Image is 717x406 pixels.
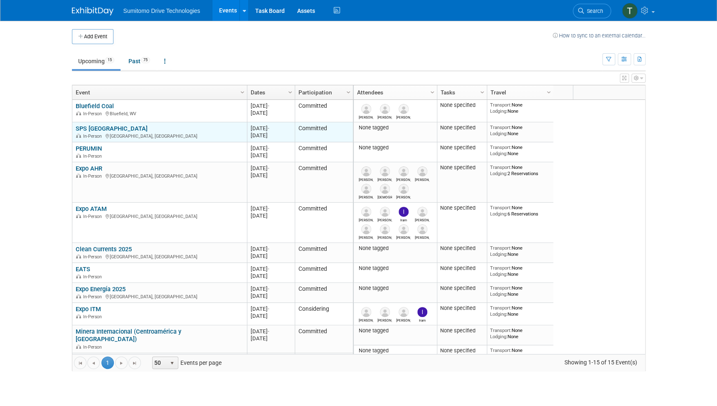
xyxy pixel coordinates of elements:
[490,251,508,257] span: Lodging:
[76,110,243,117] div: Bluefield, WV
[87,356,100,369] a: Go to the previous page
[122,53,156,69] a: Past75
[76,172,243,179] div: [GEOGRAPHIC_DATA], [GEOGRAPHIC_DATA]
[490,151,508,156] span: Lodging:
[268,286,269,292] span: -
[490,102,512,108] span: Transport:
[295,353,353,373] td: Committed
[153,357,167,369] span: 50
[298,85,347,99] a: Participation
[396,217,411,222] div: Iram Rincón
[490,245,512,251] span: Transport:
[490,205,550,217] div: None 6 Reservations
[251,145,291,152] div: [DATE]
[76,85,241,99] a: Event
[377,176,392,182] div: Santiago Barajas
[83,254,104,260] span: In-Person
[251,212,291,219] div: [DATE]
[118,360,125,366] span: Go to the next page
[490,311,508,317] span: Lodging:
[490,131,508,136] span: Lodging:
[357,327,434,334] div: None tagged
[440,102,483,109] div: None specified
[440,144,483,151] div: None specified
[490,171,508,176] span: Lodging:
[417,224,427,234] img: Daniel Díaz Miron
[76,153,81,158] img: In-Person Event
[545,89,552,96] span: Column Settings
[76,205,107,213] a: Expo ATAM
[490,144,550,156] div: None None
[490,205,512,210] span: Transport:
[251,253,291,260] div: [DATE]
[622,3,638,19] img: Taylor Mobley
[440,124,483,131] div: None specified
[399,207,409,217] img: Iram Rincón
[440,327,483,334] div: None specified
[344,85,353,98] a: Column Settings
[440,205,483,211] div: None specified
[76,111,81,115] img: In-Person Event
[490,164,512,170] span: Transport:
[72,7,113,15] img: ExhibitDay
[83,173,104,179] span: In-Person
[490,305,512,311] span: Transport:
[490,285,550,297] div: None None
[76,293,243,300] div: [GEOGRAPHIC_DATA], [GEOGRAPHIC_DATA]
[295,303,353,325] td: Considering
[251,285,291,292] div: [DATE]
[440,305,483,312] div: None specified
[251,102,291,109] div: [DATE]
[76,328,181,343] a: Minera Internacional (Centroamérica y [GEOGRAPHIC_DATA])
[251,272,291,280] div: [DATE]
[286,85,295,98] a: Column Settings
[584,8,603,14] span: Search
[377,317,392,322] div: Santiago Barajas
[441,85,481,99] a: Tasks
[76,145,102,152] a: PERUMIN
[377,217,392,222] div: Santiago Barajas
[361,307,371,317] img: Gustavo Rodriguez
[251,245,291,253] div: [DATE]
[268,125,269,131] span: -
[295,122,353,142] td: Committed
[544,85,553,98] a: Column Settings
[377,114,392,119] div: Geoff Giltner
[101,356,114,369] span: 1
[415,317,429,322] div: Iram Rincón
[295,243,353,263] td: Committed
[268,165,269,171] span: -
[251,172,291,179] div: [DATE]
[490,124,550,136] div: None None
[359,194,373,199] div: Fernando Vázquez
[76,165,102,172] a: Expo AHR
[553,32,646,39] a: How to sync to an external calendar...
[83,111,104,116] span: In-Person
[76,134,81,138] img: In-Person Event
[359,176,373,182] div: Santiago Damian
[76,254,81,258] img: In-Person Event
[380,104,390,114] img: Geoff Giltner
[490,211,508,217] span: Lodging:
[251,328,291,335] div: [DATE]
[573,4,611,18] a: Search
[399,307,409,317] img: Manuel Tafoya
[268,266,269,272] span: -
[490,108,508,114] span: Lodging:
[77,360,84,366] span: Go to the first page
[490,305,550,317] div: None None
[417,207,427,217] img: Luis Elizondo
[399,104,409,114] img: Mike Clark
[83,214,104,219] span: In-Person
[76,132,243,139] div: [GEOGRAPHIC_DATA], [GEOGRAPHIC_DATA]
[359,114,373,119] div: Dan Rosseljong
[123,7,200,14] span: Sumitomo Drive Technologies
[415,176,429,182] div: Raúl Martínez
[490,347,550,359] div: None None
[251,85,289,99] a: Dates
[490,124,512,130] span: Transport:
[76,213,243,220] div: [GEOGRAPHIC_DATA], [GEOGRAPHIC_DATA]
[72,53,121,69] a: Upcoming15
[357,285,434,292] div: None tagged
[490,327,512,333] span: Transport:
